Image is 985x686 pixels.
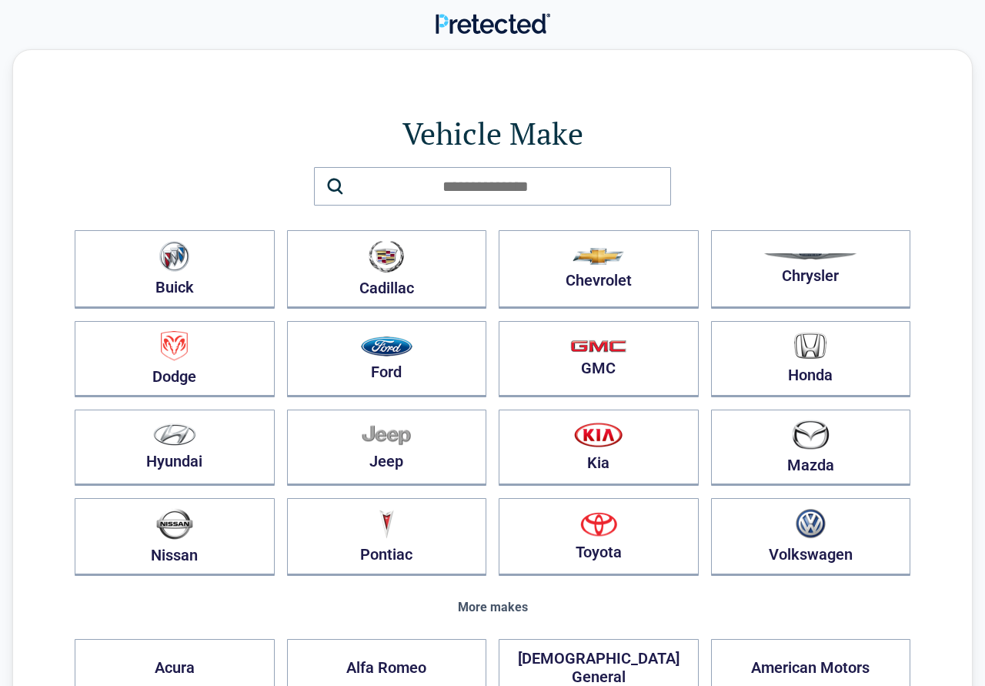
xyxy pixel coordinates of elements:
button: Mazda [711,410,911,486]
button: Buick [75,230,275,309]
button: GMC [499,321,699,397]
button: Honda [711,321,911,397]
button: Chrysler [711,230,911,309]
button: Dodge [75,321,275,397]
h1: Vehicle Make [75,112,910,155]
button: Toyota [499,498,699,576]
button: Cadillac [287,230,487,309]
button: Hyundai [75,410,275,486]
button: Volkswagen [711,498,911,576]
button: Jeep [287,410,487,486]
div: More makes [75,601,910,614]
button: Nissan [75,498,275,576]
button: Pontiac [287,498,487,576]
button: Ford [287,321,487,397]
button: Chevrolet [499,230,699,309]
button: Kia [499,410,699,486]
